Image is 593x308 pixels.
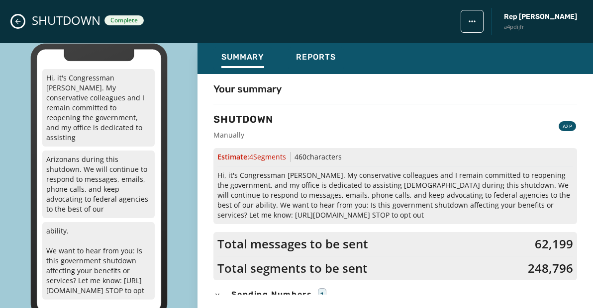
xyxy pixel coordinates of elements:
[229,289,314,301] span: Sending Numbers
[221,52,264,62] span: Summary
[249,152,286,161] span: 4 Segment s
[504,23,577,31] span: a4pdijfr
[296,52,336,62] span: Reports
[461,10,484,33] button: broadcast action menu
[528,260,573,276] span: 248,796
[217,236,368,252] span: Total messages to be sent
[213,288,577,301] button: Sending Numbers1
[559,121,576,131] div: A2P
[217,170,573,220] span: Hi, it's Congressman [PERSON_NAME]. My conservative colleagues and I remain committed to reopenin...
[217,152,286,162] span: Estimate:
[217,260,368,276] span: Total segments to be sent
[504,12,577,22] span: Rep [PERSON_NAME]
[288,47,344,70] button: Reports
[213,47,272,70] button: Summary
[213,82,282,96] h4: Your summary
[213,112,273,126] h3: SHUTDOWN
[213,130,273,140] span: Manually
[295,152,342,161] span: 460 characters
[318,288,326,301] div: 1
[535,236,573,252] span: 62,199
